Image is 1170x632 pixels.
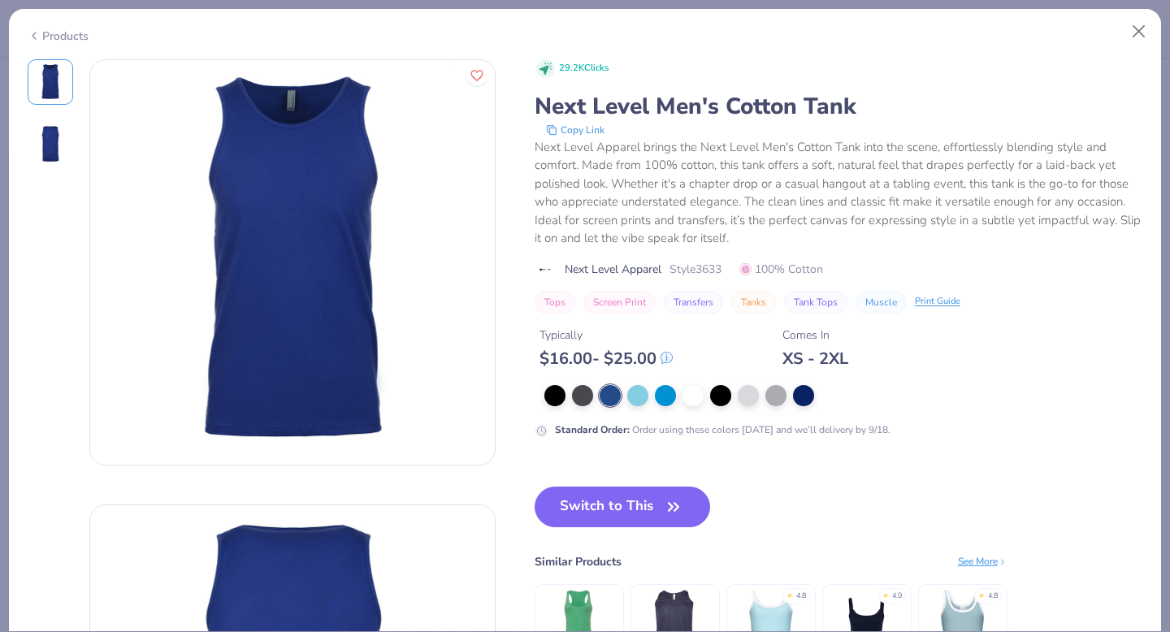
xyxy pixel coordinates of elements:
div: Next Level Apparel brings the Next Level Men's Cotton Tank into the scene, effortlessly blending ... [535,138,1143,248]
button: Muscle [856,291,907,314]
button: Transfers [664,291,723,314]
div: Print Guide [915,295,960,309]
img: Front [31,63,70,102]
button: Tank Tops [784,291,847,314]
button: Switch to This [535,487,711,527]
img: Front [90,60,495,465]
span: Style 3633 [669,261,721,278]
button: Tanks [731,291,776,314]
div: Similar Products [535,553,622,570]
div: Typically [539,327,673,344]
button: copy to clipboard [541,122,609,138]
button: Like [466,65,487,86]
button: Screen Print [583,291,656,314]
strong: Standard Order : [555,423,630,436]
div: Products [28,28,89,45]
div: 4.8 [796,591,806,602]
img: brand logo [535,263,557,276]
span: 29.2K Clicks [559,62,609,76]
div: Next Level Men's Cotton Tank [535,91,1143,122]
div: ★ [786,591,793,597]
div: $ 16.00 - $ 25.00 [539,348,673,369]
div: See More [958,554,1007,569]
div: ★ [882,591,889,597]
div: ★ [978,591,985,597]
span: Next Level Apparel [565,261,661,278]
button: Tops [535,291,575,314]
button: Close [1124,16,1155,47]
div: 4.9 [892,591,902,602]
span: 100% Cotton [739,261,823,278]
div: Order using these colors [DATE] and we’ll delivery by 9/18. [555,422,890,437]
img: Back [31,124,70,163]
div: Comes In [782,327,848,344]
div: 4.8 [988,591,998,602]
div: XS - 2XL [782,348,848,369]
